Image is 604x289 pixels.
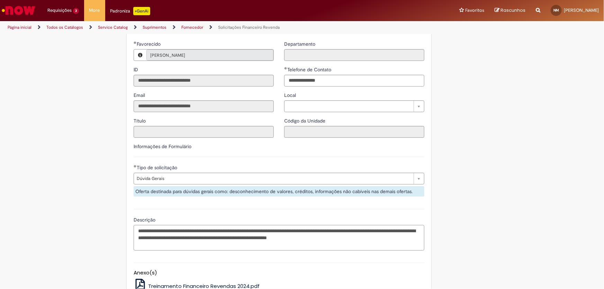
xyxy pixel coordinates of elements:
input: Código da Unidade [284,126,424,138]
button: Favorecido, Visualizar este registro Nelso Marcon [134,49,146,61]
div: Padroniza [110,7,150,15]
span: [PERSON_NAME] [564,7,599,13]
a: Rascunhos [495,7,525,14]
label: Somente leitura - Email [134,92,146,99]
a: Página inicial [8,25,31,30]
span: Somente leitura - Código da Unidade [284,118,327,124]
span: NM [553,8,559,12]
span: Telefone de Contato [287,66,333,73]
span: Obrigatório Preenchido [284,67,287,70]
div: Oferta destinada para dúvidas gerais como: desconhecimento de valores, créditos, informações não ... [134,186,424,197]
img: ServiceNow [1,3,36,17]
span: Somente leitura - Departamento [284,41,317,47]
input: Departamento [284,49,424,61]
span: 3 [73,8,79,14]
a: Solicitações Financeiro Revenda [218,25,280,30]
span: Descrição [134,217,157,223]
span: Dúvida Gerais [137,173,410,184]
label: Somente leitura - Necessários - Favorecido [134,40,162,47]
label: Somente leitura - Código da Unidade [284,117,327,124]
p: +GenAi [133,7,150,15]
span: More [89,7,100,14]
span: Somente leitura - Email [134,92,146,98]
a: Fornecedor [181,25,203,30]
label: Somente leitura - ID [134,66,139,73]
span: Rascunhos [501,7,525,13]
a: [PERSON_NAME]Limpar campo Favorecido [146,49,273,61]
input: ID [134,75,274,87]
a: Service Catalog [98,25,128,30]
span: Somente leitura - Título [134,118,147,124]
ul: Trilhas de página [5,21,397,34]
textarea: Descrição [134,225,424,251]
span: Local [284,92,297,98]
a: Suprimentos [143,25,166,30]
span: Favoritos [465,7,484,14]
a: Limpar campo Local [284,100,424,112]
span: Obrigatório Preenchido [134,165,137,168]
label: Somente leitura - Departamento [284,40,317,47]
span: [PERSON_NAME] [150,50,256,61]
span: Obrigatório Preenchido [134,41,137,44]
span: Tipo de solicitação [137,164,179,171]
label: Informações de Formulário [134,143,191,150]
label: Somente leitura - Título [134,117,147,124]
h5: Anexo(s) [134,270,424,276]
input: Título [134,126,274,138]
span: Necessários - Favorecido [137,41,162,47]
span: Requisições [47,7,72,14]
a: Todos os Catálogos [46,25,83,30]
input: Telefone de Contato [284,75,424,87]
input: Email [134,100,274,112]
